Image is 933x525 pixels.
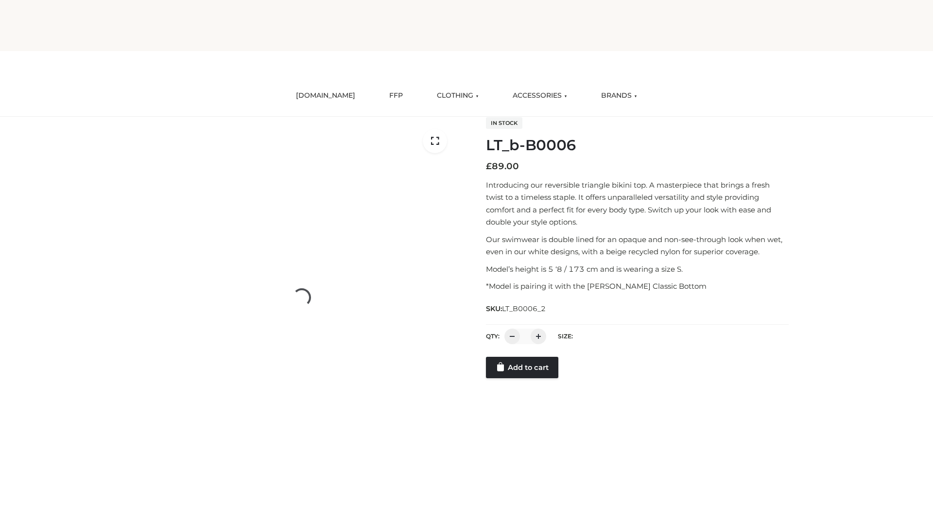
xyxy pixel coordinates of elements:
label: Size: [558,332,573,340]
a: [DOMAIN_NAME] [289,85,363,106]
a: Add to cart [486,357,558,378]
a: CLOTHING [430,85,486,106]
label: QTY: [486,332,500,340]
p: Introducing our reversible triangle bikini top. A masterpiece that brings a fresh twist to a time... [486,179,789,228]
span: LT_B0006_2 [502,304,546,313]
p: Our swimwear is double lined for an opaque and non-see-through look when wet, even in our white d... [486,233,789,258]
p: *Model is pairing it with the [PERSON_NAME] Classic Bottom [486,280,789,293]
span: £ [486,161,492,172]
a: BRANDS [594,85,644,106]
a: ACCESSORIES [505,85,574,106]
h1: LT_b-B0006 [486,137,789,154]
a: FFP [382,85,410,106]
span: In stock [486,117,522,129]
p: Model’s height is 5 ‘8 / 173 cm and is wearing a size S. [486,263,789,276]
bdi: 89.00 [486,161,519,172]
span: SKU: [486,303,547,315]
